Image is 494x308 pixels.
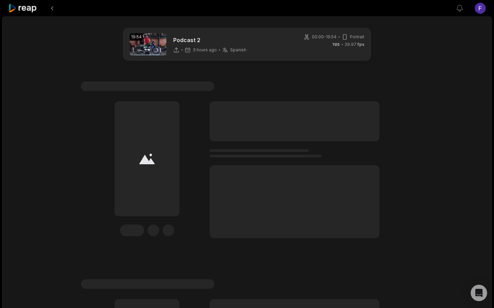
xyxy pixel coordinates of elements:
[173,36,246,44] p: Podcast 2
[312,34,337,40] span: 00:00 - 19:54
[81,279,214,289] span: #1 Lorem ipsum dolor sit amet consecteturs
[193,47,217,53] span: 3 hours ago
[350,34,364,40] span: Portrait
[471,285,487,301] div: Open Intercom Messenger
[230,47,246,53] span: Spanish
[357,42,364,47] span: fps
[120,224,144,236] div: Edit
[345,41,364,48] span: 29.97
[130,33,143,41] div: 19:54
[81,81,214,91] span: #1 Lorem ipsum dolor sit amet consecteturs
